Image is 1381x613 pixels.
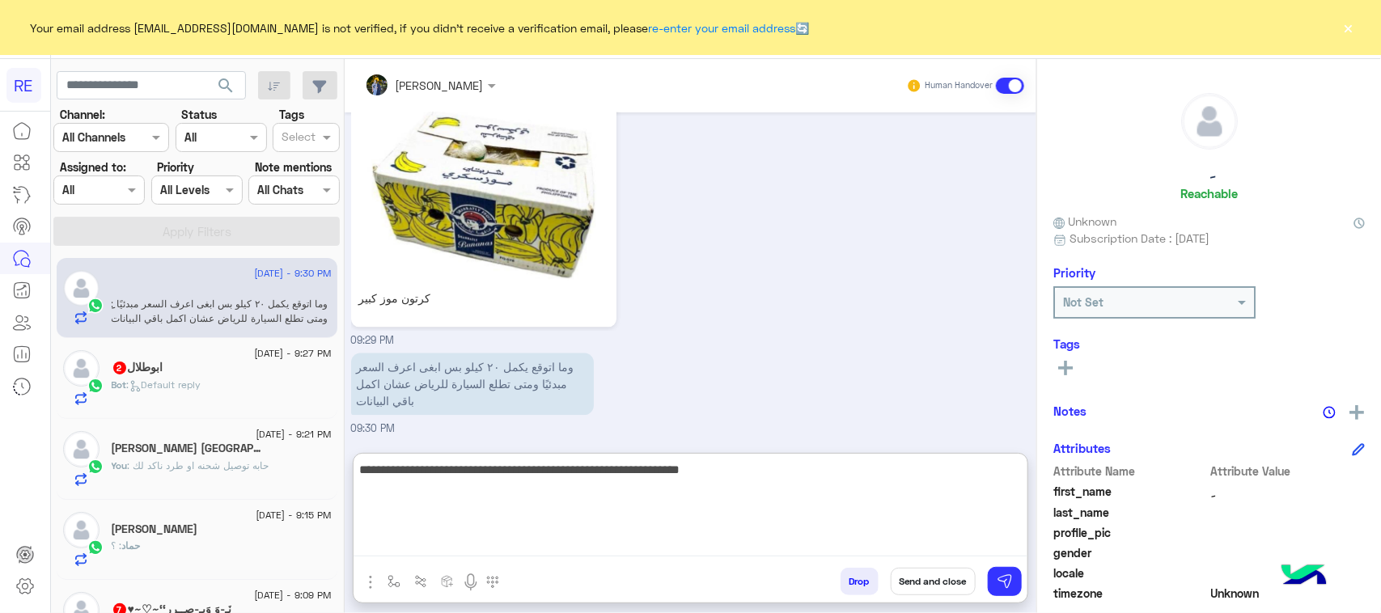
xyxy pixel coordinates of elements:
span: ِ [1211,483,1366,500]
button: Send and close [891,568,976,595]
span: Subscription Date : [DATE] [1070,230,1209,247]
a: كرتون موز كبير [351,81,617,327]
span: حماد [122,539,141,552]
span: You [112,459,128,471]
span: 09:30 PM [351,422,396,434]
button: create order [434,568,461,594]
span: [DATE] - 9:21 PM [256,427,331,442]
h5: حماد العنزي [112,522,198,536]
button: select flow [381,568,408,594]
img: hulul-logo.png [1276,548,1332,605]
label: Status [181,106,217,123]
button: Apply Filters [53,217,340,246]
a: re-enter your email address [649,21,796,35]
img: WhatsApp [87,378,104,394]
span: Attribute Name [1053,463,1208,480]
span: null [1211,544,1366,561]
span: : Default reply [127,378,201,391]
span: [DATE] - 9:27 PM [254,346,331,361]
img: WhatsApp [87,298,104,314]
img: 778867148003772.jpg [355,85,613,281]
label: Channel: [60,106,105,123]
span: وما اتوقع يكمل ٢٠ كيلو بس ابغى اعرف السعر مبدئيًا ومتى تطلع السيارة للرياض عشان اكمل باقي البيانات [112,298,328,324]
label: Tags [279,106,304,123]
img: defaultAdmin.png [63,431,100,467]
span: 09:29 PM [351,334,395,346]
img: create order [441,575,454,588]
div: Select [279,128,316,149]
img: defaultAdmin.png [63,512,100,548]
h6: Reachable [1180,186,1238,201]
h6: Notes [1053,404,1087,418]
img: defaultAdmin.png [1182,94,1237,149]
img: defaultAdmin.png [63,270,100,306]
label: Priority [157,159,194,175]
div: RE [6,68,41,103]
img: defaultAdmin.png [63,350,100,387]
img: make a call [486,576,499,589]
span: Attribute Value [1211,463,1366,480]
button: Drop [841,568,879,595]
h6: Tags [1053,336,1365,351]
label: Note mentions [255,159,332,175]
span: profile_pic [1053,524,1208,541]
span: gender [1053,544,1208,561]
img: WhatsApp [87,459,104,475]
span: حابه توصيل شحنه او طرد ناكد لك [128,459,269,471]
span: last_name [1053,504,1208,521]
span: Bot [112,378,127,391]
span: Unknown [1053,213,1116,230]
h6: Priority [1053,265,1095,280]
p: كرتون موز كبير [355,285,466,311]
span: Unknown [1211,585,1366,602]
span: 2 [113,361,126,374]
small: Human Handover [925,79,993,92]
p: 13/8/2025, 9:30 PM [351,353,594,415]
span: ؟ [112,539,122,552]
img: send message [997,573,1013,590]
img: WhatsApp [87,539,104,556]
img: Trigger scenario [414,575,427,588]
h5: ابوطلال [112,361,163,374]
span: null [1211,564,1366,581]
img: send voice note [461,573,481,592]
span: [DATE] - 9:09 PM [254,588,331,602]
span: [DATE] - 9:30 PM [254,266,331,281]
img: notes [1323,406,1336,419]
button: × [1341,19,1357,36]
span: [DATE] - 9:15 PM [256,508,331,522]
label: Assigned to: [60,159,126,175]
span: timezone [1053,585,1208,602]
span: locale [1053,564,1208,581]
span: first_name [1053,483,1208,500]
img: send attachment [361,573,380,592]
h5: Nihad M. Almakki [112,442,265,455]
img: add [1349,405,1364,420]
h6: Attributes [1053,441,1111,455]
button: Trigger scenario [408,568,434,594]
span: search [216,76,235,95]
button: search [206,71,246,106]
img: select flow [388,575,400,588]
span: Your email address [EMAIL_ADDRESS][DOMAIN_NAME] is not verified, if you didn't receive a verifica... [31,19,810,36]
